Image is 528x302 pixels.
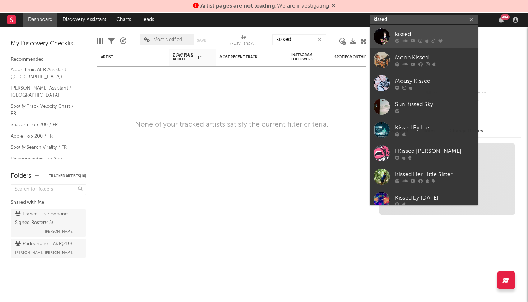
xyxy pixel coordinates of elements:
span: : We are investigating [200,3,329,9]
div: Kissed Her Little Sister [395,170,474,179]
a: Sun Kissed Sky [370,95,478,118]
div: Sun Kissed Sky [395,100,474,109]
div: Parlophone - A&R ( 210 ) [15,240,72,248]
a: Algorithmic A&R Assistant ([GEOGRAPHIC_DATA]) [11,66,79,81]
div: Most Recent Track [219,55,273,59]
a: Leads [136,13,159,27]
a: Kissed by [DATE] [370,188,478,212]
a: Mousy Kissed [370,72,478,95]
div: Recommended [11,55,86,64]
div: Mousy Kissed [395,77,474,85]
a: I Kissed [PERSON_NAME] [370,142,478,165]
a: Dashboard [23,13,57,27]
a: Charts [111,13,136,27]
div: Folders [11,172,31,180]
span: Artist pages are not loading [200,3,275,9]
a: Parlophone - A&R(210)[PERSON_NAME] [PERSON_NAME] [11,239,86,258]
button: Tracked Artists(10) [49,174,86,178]
a: France - Parlophone - Signed Roster(45)[PERSON_NAME] [11,209,86,237]
span: Most Notified [153,37,182,42]
div: 99 + [501,14,510,20]
span: 7-Day Fans Added [173,53,196,61]
div: A&R Pipeline [120,31,126,51]
span: [PERSON_NAME] [PERSON_NAME] [15,248,74,257]
div: 7-Day Fans Added (7-Day Fans Added) [230,31,258,51]
div: My Discovery Checklist [11,40,86,48]
a: Kissed By Ice [370,118,478,142]
a: Shazam Top 200 / FR [11,121,79,129]
input: Search... [272,34,326,45]
a: Spotify Track Velocity Chart / FR [11,102,79,117]
input: Search for folders... [11,184,86,195]
div: Shared with Me [11,198,86,207]
a: Discovery Assistant [57,13,111,27]
div: Artist [101,55,155,59]
a: Moon Kissed [370,48,478,72]
div: I Kissed [PERSON_NAME] [395,147,474,155]
a: Apple Top 200 / FR [11,132,79,140]
div: Kissed by [DATE] [395,193,474,202]
div: kissed [395,30,474,38]
a: kissed [370,25,478,48]
a: Recommended For You [11,155,79,163]
div: France - Parlophone - Signed Roster ( 45 ) [15,210,80,227]
div: 7-Day Fans Added (7-Day Fans Added) [230,40,258,48]
div: Kissed By Ice [395,123,474,132]
div: Filters [108,31,115,51]
div: Moon Kissed [395,53,474,62]
div: -- [473,88,521,97]
button: Save [197,38,206,42]
a: Kissed Her Little Sister [370,165,478,188]
div: Spotify Monthly Listeners [334,55,388,59]
a: [PERSON_NAME] Assistant / [GEOGRAPHIC_DATA] [11,84,79,99]
span: [PERSON_NAME] [45,227,74,236]
a: Spotify Search Virality / FR [11,143,79,151]
input: Search for artists [370,15,478,24]
div: Instagram Followers [291,53,316,61]
span: Dismiss [331,3,335,9]
div: None of your tracked artists satisfy the current filter criteria. [135,120,328,129]
div: Edit Columns [97,31,103,51]
div: -- [473,97,521,107]
button: 99+ [499,17,504,23]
